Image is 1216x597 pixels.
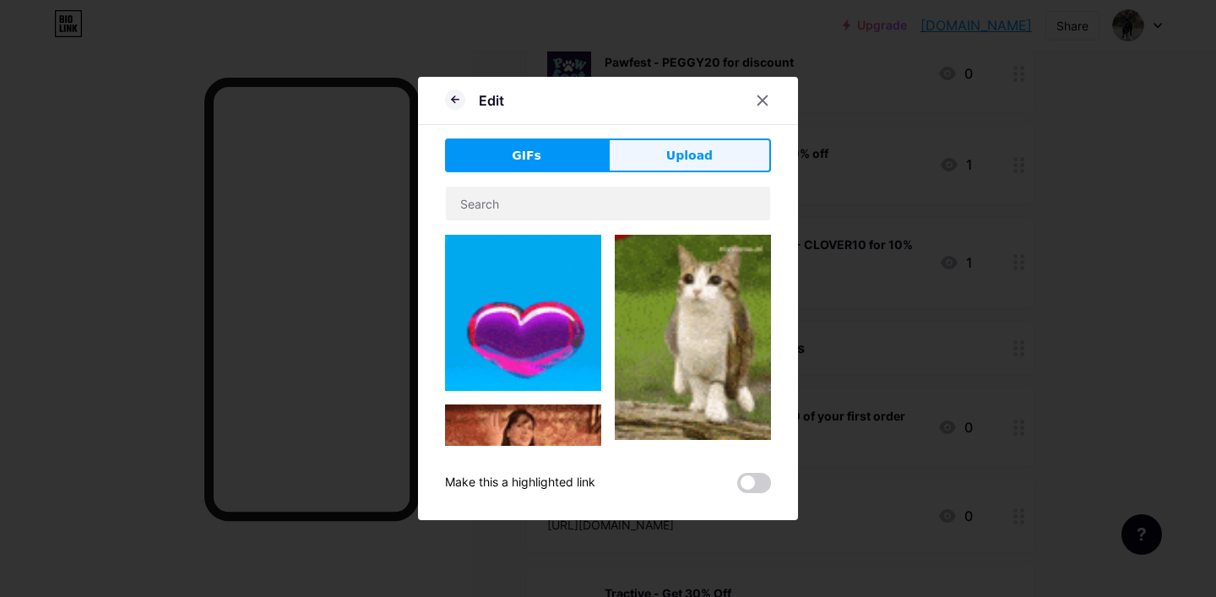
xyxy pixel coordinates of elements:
[445,473,595,493] div: Make this a highlighted link
[445,235,601,391] img: Gihpy
[615,235,771,440] img: Gihpy
[445,138,608,172] button: GIFs
[512,147,541,165] span: GIFs
[479,90,504,111] div: Edit
[666,147,713,165] span: Upload
[445,404,601,561] img: Gihpy
[608,138,771,172] button: Upload
[446,187,770,220] input: Search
